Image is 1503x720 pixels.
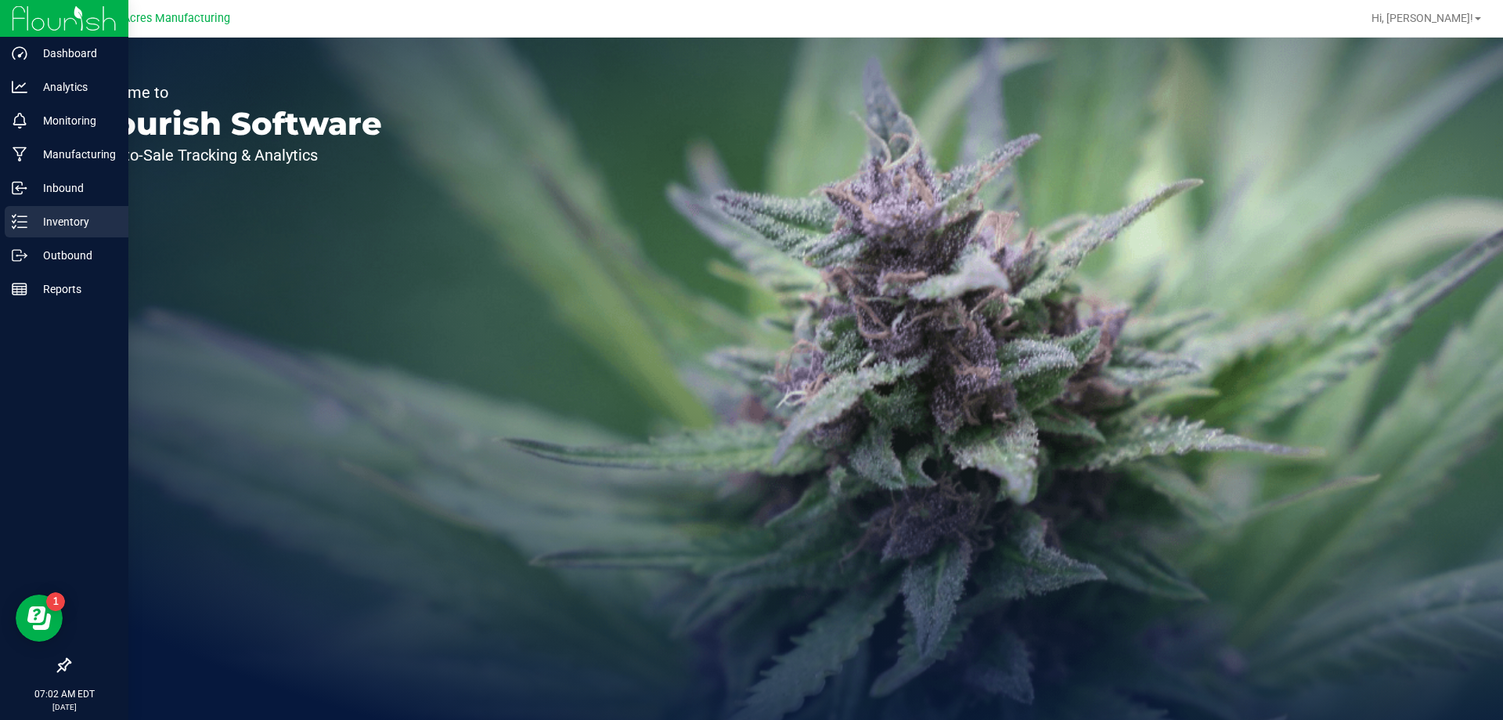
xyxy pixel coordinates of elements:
[12,147,27,162] inline-svg: Manufacturing
[12,45,27,61] inline-svg: Dashboard
[1371,12,1473,24] span: Hi, [PERSON_NAME]!
[12,214,27,230] inline-svg: Inventory
[12,180,27,196] inline-svg: Inbound
[27,246,121,265] p: Outbound
[85,108,382,139] p: Flourish Software
[12,248,27,263] inline-svg: Outbound
[12,79,27,95] inline-svg: Analytics
[7,687,121,701] p: 07:02 AM EDT
[7,701,121,713] p: [DATE]
[46,592,65,611] iframe: Resource center unread badge
[27,78,121,96] p: Analytics
[12,113,27,128] inline-svg: Monitoring
[27,111,121,130] p: Monitoring
[27,212,121,231] p: Inventory
[12,281,27,297] inline-svg: Reports
[27,179,121,197] p: Inbound
[16,595,63,642] iframe: Resource center
[27,44,121,63] p: Dashboard
[27,145,121,164] p: Manufacturing
[85,147,382,163] p: Seed-to-Sale Tracking & Analytics
[89,12,230,25] span: Green Acres Manufacturing
[85,85,382,100] p: Welcome to
[27,280,121,298] p: Reports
